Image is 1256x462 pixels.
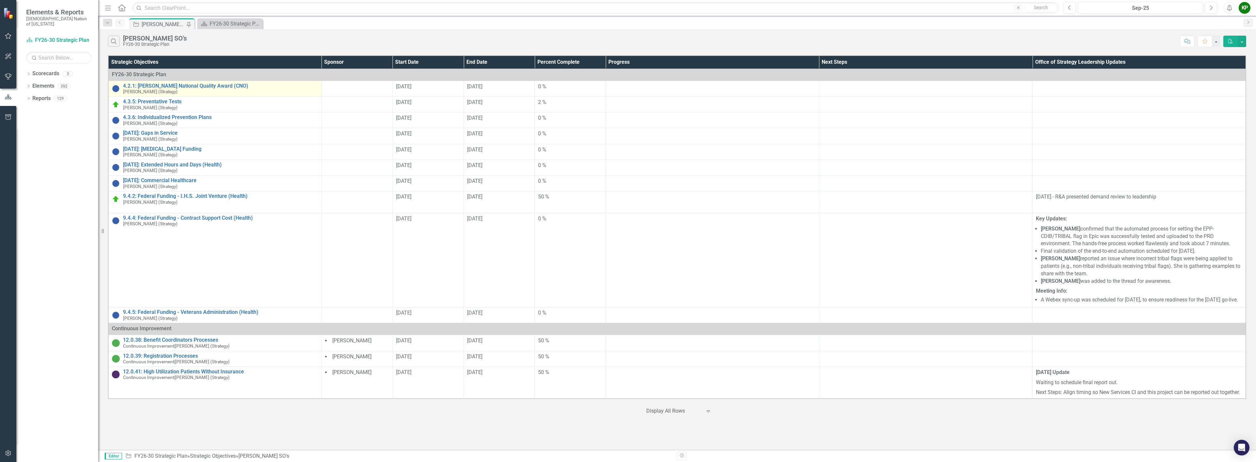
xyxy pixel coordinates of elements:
[1033,175,1246,191] td: Double-Click to Edit
[1041,225,1242,248] li: confirmed that the automated process for setting the EPP-CDIB/TRIBAL flag in Epic was successfull...
[1036,387,1242,396] p: Next Steps: Align timing so New Services CI and this project can be reported out together.
[1080,4,1201,12] div: Sep-25
[819,335,1032,351] td: Double-Click to Edit
[819,97,1032,112] td: Double-Click to Edit
[123,152,178,157] small: [PERSON_NAME] (Strategy)
[108,307,322,323] td: Double-Click to Edit Right Click for Context Menu
[112,180,120,187] img: Not Started
[464,160,535,175] td: Double-Click to Edit
[467,83,482,90] span: [DATE]
[1033,335,1246,351] td: Double-Click to Edit
[108,175,322,191] td: Double-Click to Edit Right Click for Context Menu
[1033,97,1246,112] td: Double-Click to Edit
[1036,288,1067,294] strong: Meeting Info:
[322,335,392,351] td: Double-Click to Edit
[467,194,482,200] span: [DATE]
[112,71,166,77] span: FY26-30 Strategic Plan
[108,160,322,175] td: Double-Click to Edit Right Click for Context Menu
[392,351,463,367] td: Double-Click to Edit
[396,130,411,137] span: [DATE]
[174,343,175,349] span: |
[392,175,463,191] td: Double-Click to Edit
[819,144,1032,160] td: Double-Click to Edit
[535,81,606,96] td: Double-Click to Edit
[396,310,411,316] span: [DATE]
[123,215,318,221] a: 9.4.4: Federal Funding - Contract Support Cost (Health)
[392,367,463,399] td: Double-Click to Edit
[322,367,392,399] td: Double-Click to Edit
[538,353,602,361] div: 50 %
[464,335,535,351] td: Double-Click to Edit
[123,359,230,364] small: [PERSON_NAME] (Strategy)
[123,221,178,226] small: [PERSON_NAME] (Strategy)
[123,83,318,89] a: 4.2.1: [PERSON_NAME] National Quality Award (CNO)
[322,128,392,144] td: Double-Click to Edit
[123,89,178,94] small: [PERSON_NAME] (Strategy)
[396,337,411,344] span: [DATE]
[123,375,174,380] span: Continuous Improvement
[108,351,322,367] td: Double-Click to Edit Right Click for Context Menu
[538,162,602,169] div: 0 %
[396,99,411,105] span: [DATE]
[819,81,1032,96] td: Double-Click to Edit
[174,359,175,364] span: |
[396,83,411,90] span: [DATE]
[112,195,120,203] img: On Target
[322,112,392,128] td: Double-Click to Edit
[396,353,411,360] span: [DATE]
[535,335,606,351] td: Double-Click to Edit
[819,213,1032,307] td: Double-Click to Edit
[26,52,92,63] input: Search Below...
[123,200,178,205] small: [PERSON_NAME] (Strategy)
[32,70,59,77] a: Scorecards
[238,453,289,459] div: [PERSON_NAME] SO's
[538,178,602,185] div: 0 %
[467,99,482,105] span: [DATE]
[535,128,606,144] td: Double-Click to Edit
[538,146,602,154] div: 0 %
[819,128,1032,144] td: Double-Click to Edit
[467,162,482,168] span: [DATE]
[199,20,261,28] a: FY26-30 Strategic Plan
[26,16,92,27] small: [DEMOGRAPHIC_DATA] Nation of [US_STATE]
[123,130,318,136] a: [DATE]: Gaps in Service
[535,175,606,191] td: Double-Click to Edit
[606,144,819,160] td: Double-Click to Edit
[535,97,606,112] td: Double-Click to Edit
[322,144,392,160] td: Double-Click to Edit
[392,81,463,96] td: Double-Click to Edit
[123,337,318,343] a: 12.0.38: Benefit Coordinators Processes
[1036,369,1070,375] strong: [DATE] Update
[392,97,463,112] td: Double-Click to Edit
[112,339,120,347] img: CI Action Plan Approved/In Progress
[322,81,392,96] td: Double-Click to Edit
[1033,307,1246,323] td: Double-Click to Edit
[392,112,463,128] td: Double-Click to Edit
[464,112,535,128] td: Double-Click to Edit
[322,160,392,175] td: Double-Click to Edit
[210,20,261,28] div: FY26-30 Strategic Plan
[535,213,606,307] td: Double-Click to Edit
[467,146,482,153] span: [DATE]
[332,353,372,360] span: [PERSON_NAME]
[1239,2,1250,14] button: KP
[123,316,178,321] small: [PERSON_NAME] (Strategy)
[464,307,535,323] td: Double-Click to Edit
[1033,213,1246,307] td: Double-Click to Edit
[819,112,1032,128] td: Double-Click to Edit
[538,130,602,138] div: 0 %
[3,7,15,19] img: ClearPoint Strategy
[112,311,120,319] img: Not Started
[535,351,606,367] td: Double-Click to Edit
[123,353,318,359] a: 12.0.39: Registration Processes
[538,337,602,345] div: 50 %
[108,335,322,351] td: Double-Click to Edit Right Click for Context Menu
[535,307,606,323] td: Double-Click to Edit
[467,337,482,344] span: [DATE]
[467,353,482,360] span: [DATE]
[606,112,819,128] td: Double-Click to Edit
[538,114,602,122] div: 0 %
[392,191,463,213] td: Double-Click to Edit
[1033,160,1246,175] td: Double-Click to Edit
[112,163,120,171] img: Not Started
